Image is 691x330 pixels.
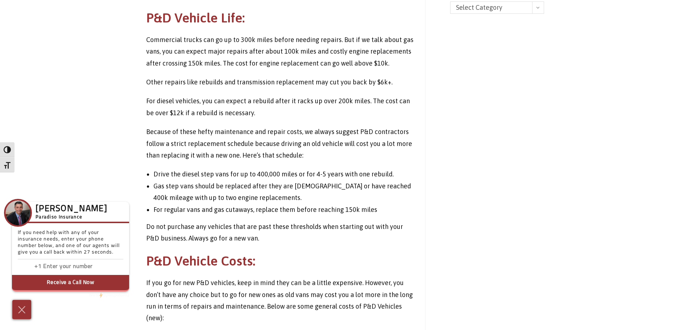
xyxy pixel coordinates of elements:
[99,292,103,298] img: Powered by icon
[153,204,414,216] li: For regular vans and gas cutaways, replace them before reaching 150k miles
[89,293,129,297] a: We'rePowered by iconbyResponseiQ
[146,76,414,88] p: Other repairs like rebuilds and transmission replacement may cut you back by $6k+.
[89,293,107,297] span: We're by
[146,34,414,69] p: Commercial trucks can go up to 300k miles before needing repairs. But if we talk about gas vans, ...
[18,230,123,259] p: If you need help with any of your insurance needs, enter your phone number below, and one of our ...
[16,304,27,316] img: Cross icon
[21,262,43,272] input: Enter country code
[146,126,414,161] p: Because of these hefty maintenance and repair costs, we always suggest P&D contractors follow a s...
[153,168,414,180] li: Drive the diesel step vans for up to 400,000 miles or for 4-5 years with one rebuild.
[153,180,414,204] li: Gas step vans should be replaced after they are [DEMOGRAPHIC_DATA] or have reached 400k mileage w...
[36,213,107,221] h5: Paradiso Insurance
[146,277,414,324] p: If you go for new P&D vehicles, keep in mind they can be a little expensive. However, you don’t h...
[146,253,255,268] strong: P&D Vehicle Costs:
[43,262,116,272] input: Enter phone number
[146,10,245,25] strong: P&D Vehicle Life:
[146,95,414,119] p: For diesel vehicles, you can expect a rebuild after it racks up over 200k miles. The cost can be ...
[146,221,414,245] p: Do not purchase any vehicles that are past these thresholds when starting out with your P&D busin...
[36,206,107,213] h3: [PERSON_NAME]
[5,200,30,225] img: Company Icon
[12,275,129,292] button: Receive a Call Now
